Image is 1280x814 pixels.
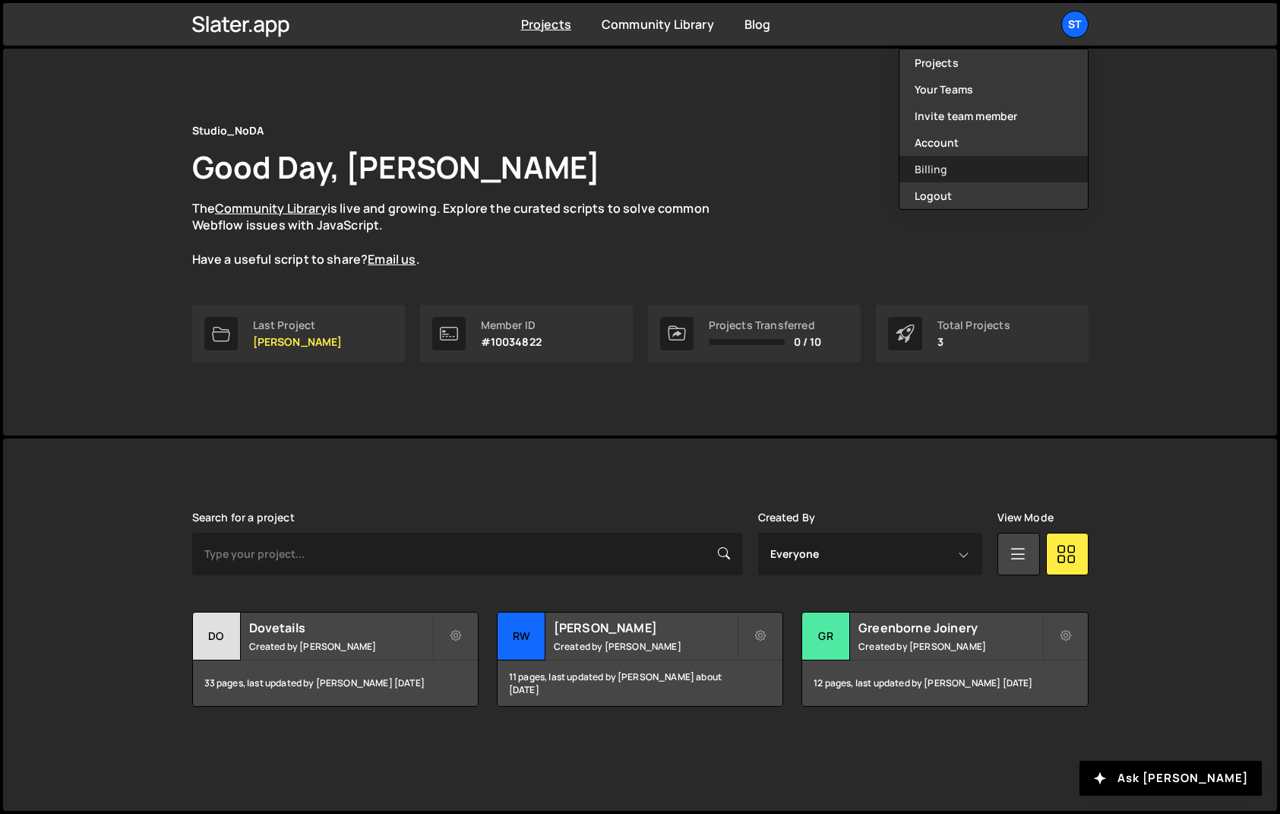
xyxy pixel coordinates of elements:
label: Created By [758,512,816,524]
div: Last Project [253,319,343,331]
a: Projects [899,49,1088,76]
small: Created by [PERSON_NAME] [858,640,1041,653]
a: Account [899,129,1088,156]
a: Community Library [215,200,327,217]
button: Logout [899,182,1088,209]
label: View Mode [997,512,1054,524]
a: Blog [744,16,771,33]
div: RW [498,613,545,660]
input: Type your project... [192,533,743,575]
a: Billing [899,156,1088,182]
div: Gr [802,613,850,660]
div: 11 pages, last updated by [PERSON_NAME] about [DATE] [498,660,782,706]
p: The is live and growing. Explore the curated scripts to solve common Webflow issues with JavaScri... [192,200,739,268]
div: Member ID [481,319,542,331]
a: Do Dovetails Created by [PERSON_NAME] 33 pages, last updated by [PERSON_NAME] [DATE] [192,612,479,707]
h2: Greenborne Joinery [858,619,1041,636]
div: 33 pages, last updated by [PERSON_NAME] [DATE] [193,660,478,706]
div: Do [193,613,241,660]
p: #10034822 [481,336,542,348]
label: Search for a project [192,512,295,524]
h2: [PERSON_NAME] [554,619,737,636]
div: Studio_NoDA [192,122,264,140]
a: RW [PERSON_NAME] Created by [PERSON_NAME] 11 pages, last updated by [PERSON_NAME] about [DATE] [497,612,783,707]
p: 3 [937,336,1010,348]
div: Total Projects [937,319,1010,331]
small: Created by [PERSON_NAME] [554,640,737,653]
h2: Dovetails [249,619,432,636]
small: Created by [PERSON_NAME] [249,640,432,653]
a: Email us [368,251,416,268]
a: Invite team member [899,103,1088,129]
a: Community Library [602,16,714,33]
a: St [1061,11,1089,38]
a: Projects [521,16,571,33]
div: 12 pages, last updated by [PERSON_NAME] [DATE] [802,660,1087,706]
div: Projects Transferred [709,319,822,331]
button: Ask [PERSON_NAME] [1079,761,1262,796]
span: 0 / 10 [794,336,822,348]
a: Last Project [PERSON_NAME] [192,305,405,363]
a: Your Teams [899,76,1088,103]
h1: Good Day, [PERSON_NAME] [192,146,601,188]
a: Gr Greenborne Joinery Created by [PERSON_NAME] 12 pages, last updated by [PERSON_NAME] [DATE] [801,612,1088,707]
p: [PERSON_NAME] [253,336,343,348]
